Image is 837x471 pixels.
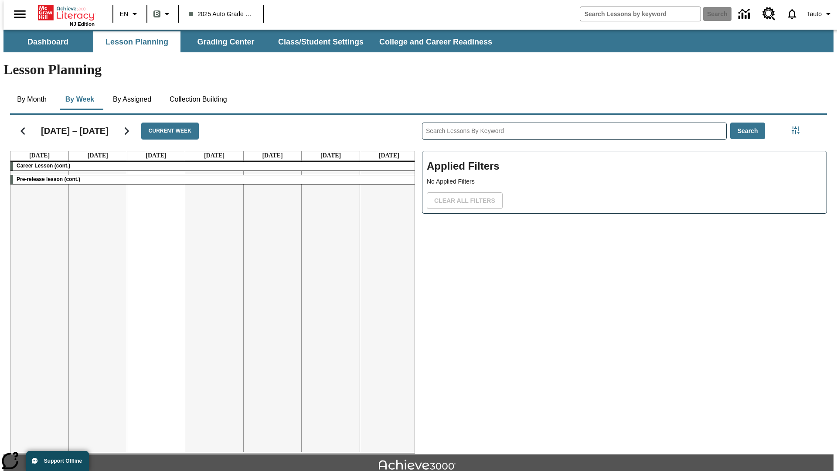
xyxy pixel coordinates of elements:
a: Home [38,4,95,21]
div: SubNavbar [3,30,834,52]
button: Open side menu [7,1,33,27]
p: No Applied Filters [427,177,822,186]
input: Search Lessons By Keyword [422,123,726,139]
button: Search [730,123,766,140]
button: Boost Class color is gray green. Change class color [150,6,176,22]
a: August 26, 2025 [86,151,110,160]
button: Lesson Planning [93,31,180,52]
button: Next [116,120,138,142]
div: Applied Filters [422,151,827,214]
button: Support Offline [26,451,89,471]
span: B [155,8,159,19]
div: Pre-release lesson (cont.) [10,175,418,184]
a: August 31, 2025 [377,151,401,160]
button: Current Week [141,123,199,140]
button: Collection Building [163,89,234,110]
h1: Lesson Planning [3,61,834,78]
a: August 25, 2025 [27,151,51,160]
button: Profile/Settings [803,6,837,22]
span: Pre-release lesson (cont.) [17,176,80,182]
div: Calendar [3,111,415,454]
button: By Week [58,89,102,110]
button: Dashboard [4,31,92,52]
button: College and Career Readiness [372,31,499,52]
button: Class/Student Settings [271,31,371,52]
div: Home [38,3,95,27]
span: 2025 Auto Grade 1 B [189,10,253,19]
button: Filters Side menu [787,122,804,139]
div: Search [415,111,827,454]
span: NJ Edition [70,21,95,27]
button: Grading Center [182,31,269,52]
a: August 27, 2025 [144,151,168,160]
a: Resource Center, Will open in new tab [757,2,781,26]
button: Previous [12,120,34,142]
div: Career Lesson (cont.) [10,162,418,171]
a: Data Center [733,2,757,26]
a: August 29, 2025 [260,151,284,160]
div: SubNavbar [3,31,500,52]
span: Career Lesson (cont.) [17,163,70,169]
span: Support Offline [44,458,82,464]
span: EN [120,10,128,19]
a: August 28, 2025 [202,151,226,160]
input: search field [580,7,701,21]
h2: [DATE] – [DATE] [41,126,109,136]
button: By Assigned [106,89,158,110]
a: August 30, 2025 [319,151,343,160]
span: Tauto [807,10,822,19]
button: Language: EN, Select a language [116,6,144,22]
h2: Applied Filters [427,156,822,177]
a: Notifications [781,3,803,25]
button: By Month [10,89,54,110]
